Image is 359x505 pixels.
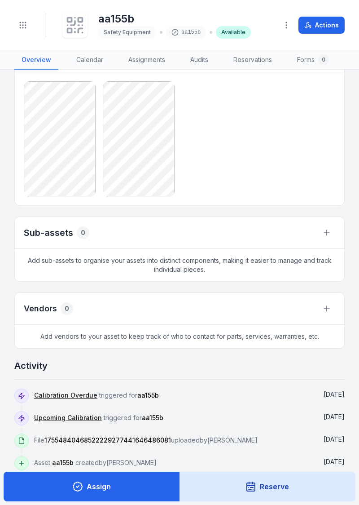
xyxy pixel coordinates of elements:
[69,51,110,70] a: Calendar
[4,472,180,501] button: Assign
[15,249,344,281] span: Add sub-assets to organise your assets into distinct components, making it easier to manage and t...
[121,51,172,70] a: Assignments
[324,458,345,465] time: 18/08/2025, 12:27:18 pm
[226,51,279,70] a: Reservations
[318,54,329,65] div: 0
[14,359,48,372] h2: Activity
[34,459,157,466] span: Asset created by [PERSON_NAME]
[24,226,73,239] h2: Sub-assets
[14,51,58,70] a: Overview
[15,325,344,348] span: Add vendors to your asset to keep track of who to contact for parts, services, warranties, etc.
[61,302,73,315] div: 0
[34,413,102,422] a: Upcoming Calibration
[24,302,57,315] h3: Vendors
[14,17,31,34] button: Toggle navigation
[166,26,206,39] div: aa155b
[52,459,74,466] span: aa155b
[34,414,163,421] span: triggered for
[324,435,345,443] span: [DATE]
[324,413,345,421] span: [DATE]
[137,391,159,399] span: aa155b
[324,390,345,398] time: 18/08/2025, 12:30:00 pm
[98,12,251,26] h1: aa155b
[324,435,345,443] time: 18/08/2025, 12:28:25 pm
[290,51,336,70] a: Forms0
[324,458,345,465] span: [DATE]
[324,390,345,398] span: [DATE]
[216,26,251,39] div: Available
[34,391,159,399] span: triggered for
[183,51,215,70] a: Audits
[34,391,97,400] a: Calibration Overdue
[34,436,258,444] span: File uploaded by [PERSON_NAME]
[142,414,163,421] span: aa155b
[298,17,345,34] button: Actions
[44,436,171,444] span: 17554840468522229277441646486081
[324,413,345,421] time: 18/08/2025, 12:30:00 pm
[77,226,89,239] div: 0
[179,472,356,501] button: Reserve
[104,29,151,35] span: Safety Equipment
